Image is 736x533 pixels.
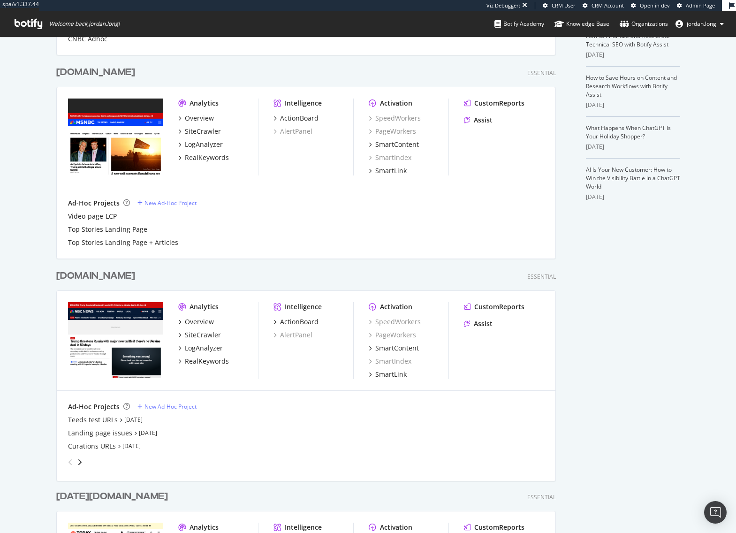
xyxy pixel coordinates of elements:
[527,493,556,501] div: Essential
[64,455,76,470] div: angle-left
[369,127,416,136] a: PageWorkers
[586,193,680,201] div: [DATE]
[586,74,677,99] a: How to Save Hours on Content and Research Workflows with Botify Assist
[56,66,139,79] a: [DOMAIN_NAME]
[380,302,412,312] div: Activation
[375,343,419,353] div: SmartContent
[178,127,221,136] a: SiteCrawler
[369,166,407,175] a: SmartLink
[586,51,680,59] div: [DATE]
[668,16,731,31] button: jordan.long
[273,127,312,136] a: AlertPanel
[68,238,178,247] a: Top Stories Landing Page + Articles
[369,357,411,366] a: SmartIndex
[185,330,221,340] div: SiteCrawler
[68,415,118,425] a: Teeds test URLs
[552,2,576,9] span: CRM User
[554,19,609,29] div: Knowledge Base
[285,302,322,312] div: Intelligence
[494,19,544,29] div: Botify Academy
[124,416,143,424] a: [DATE]
[68,302,163,378] img: nbcnews.com
[369,114,421,123] a: SpeedWorkers
[185,153,229,162] div: RealKeywords
[380,99,412,108] div: Activation
[486,2,520,9] div: Viz Debugger:
[583,2,624,9] a: CRM Account
[543,2,576,9] a: CRM User
[68,225,147,234] a: Top Stories Landing Page
[677,2,715,9] a: Admin Page
[474,523,524,532] div: CustomReports
[185,114,214,123] div: Overview
[640,2,670,9] span: Open in dev
[375,370,407,379] div: SmartLink
[464,302,524,312] a: CustomReports
[56,66,135,79] div: [DOMAIN_NAME]
[178,317,214,327] a: Overview
[369,317,421,327] a: SpeedWorkers
[631,2,670,9] a: Open in dev
[375,166,407,175] div: SmartLink
[464,99,524,108] a: CustomReports
[190,523,219,532] div: Analytics
[273,114,319,123] a: ActionBoard
[56,490,168,503] div: [DATE][DOMAIN_NAME]
[56,269,135,283] div: [DOMAIN_NAME]
[285,99,322,108] div: Intelligence
[380,523,412,532] div: Activation
[285,523,322,532] div: Intelligence
[369,343,419,353] a: SmartContent
[494,11,544,37] a: Botify Academy
[586,166,680,190] a: AI Is Your New Customer: How to Win the Visibility Battle in a ChatGPT World
[704,501,727,524] div: Open Intercom Messenger
[474,99,524,108] div: CustomReports
[139,429,157,437] a: [DATE]
[68,402,120,411] div: Ad-Hoc Projects
[68,99,163,175] img: msnbc.com
[369,330,416,340] a: PageWorkers
[586,32,670,48] a: How to Prioritize and Accelerate Technical SEO with Botify Assist
[68,34,107,44] a: CNBC Adhoc
[369,370,407,379] a: SmartLink
[68,198,120,208] div: Ad-Hoc Projects
[474,115,493,125] div: Assist
[586,124,671,140] a: What Happens When ChatGPT Is Your Holiday Shopper?
[185,343,223,353] div: LogAnalyzer
[137,199,197,207] a: New Ad-Hoc Project
[56,269,139,283] a: [DOMAIN_NAME]
[586,143,680,151] div: [DATE]
[178,330,221,340] a: SiteCrawler
[185,140,223,149] div: LogAnalyzer
[144,403,197,411] div: New Ad-Hoc Project
[592,2,624,9] span: CRM Account
[527,69,556,77] div: Essential
[68,212,117,221] a: Video-page-LCP
[620,19,668,29] div: Organizations
[369,153,411,162] a: SmartIndex
[190,302,219,312] div: Analytics
[178,357,229,366] a: RealKeywords
[375,140,419,149] div: SmartContent
[464,115,493,125] a: Assist
[686,2,715,9] span: Admin Page
[273,317,319,327] a: ActionBoard
[273,330,312,340] a: AlertPanel
[369,140,419,149] a: SmartContent
[527,273,556,281] div: Essential
[68,442,116,451] a: Curations URLs
[178,343,223,353] a: LogAnalyzer
[474,319,493,328] div: Assist
[68,428,132,438] a: Landing page issues
[137,403,197,411] a: New Ad-Hoc Project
